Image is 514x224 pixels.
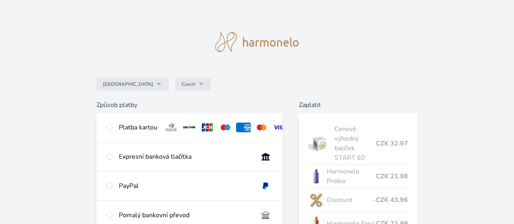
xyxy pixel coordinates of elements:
img: CLEAN_PROBIO_se_stinem_x-lo.jpg [308,166,324,186]
button: [GEOGRAPHIC_DATA] [96,78,169,91]
h6: Způsob platby [96,100,283,110]
h6: Zaplatit [299,100,418,110]
img: amex.svg [236,123,251,132]
div: Pomalý bankovní převod [119,210,252,220]
span: -CZK 43.96 [373,195,408,205]
span: Cenově výhodný balíček START 60 [335,124,376,163]
div: Platba kartou [119,123,157,132]
span: CZK 32.97 [376,139,408,148]
img: onlineBanking_CZ.svg [258,152,273,161]
img: mc.svg [254,123,269,132]
span: Discount [327,195,373,205]
span: [GEOGRAPHIC_DATA] [103,81,153,87]
button: Czech [175,78,211,91]
img: discount-lo.png [308,190,324,210]
img: discover.svg [182,123,197,132]
img: start.jpg [308,133,331,153]
img: diners.svg [164,123,179,132]
img: logo.svg [215,32,299,52]
span: Harmonelo Probio [327,167,376,186]
div: PayPal [119,181,252,191]
img: maestro.svg [218,123,233,132]
img: bankTransfer_IBAN.svg [258,210,273,220]
img: paypal.svg [258,181,273,191]
div: Expresní banková tlačítka [119,152,252,161]
span: Czech [182,81,195,87]
span: CZK 21.98 [376,172,408,181]
img: visa.svg [272,123,287,132]
img: jcb.svg [200,123,215,132]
